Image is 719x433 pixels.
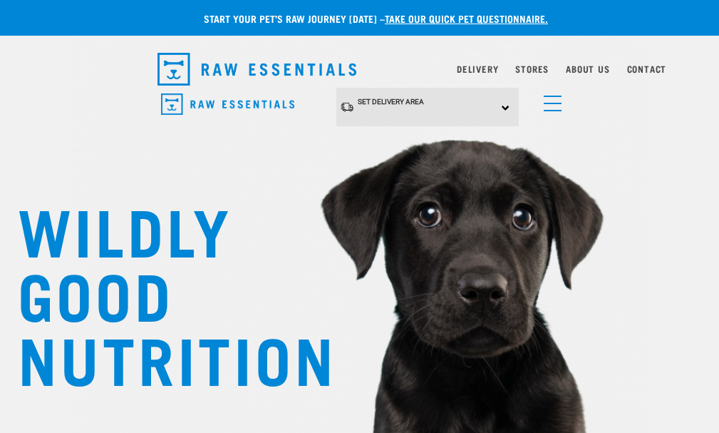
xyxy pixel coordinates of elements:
h1: WILDLY GOOD NUTRITION [18,196,303,389]
span: Set Delivery Area [358,98,424,106]
a: Contact [627,66,667,71]
a: Stores [515,66,549,71]
img: Raw Essentials Logo [157,53,357,86]
a: menu [537,87,562,113]
a: take our quick pet questionnaire. [385,16,548,21]
a: About Us [566,66,609,71]
img: van-moving.png [340,101,354,113]
nav: dropdown navigation [146,47,574,91]
a: Delivery [457,66,498,71]
img: Raw Essentials Logo [161,93,294,116]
